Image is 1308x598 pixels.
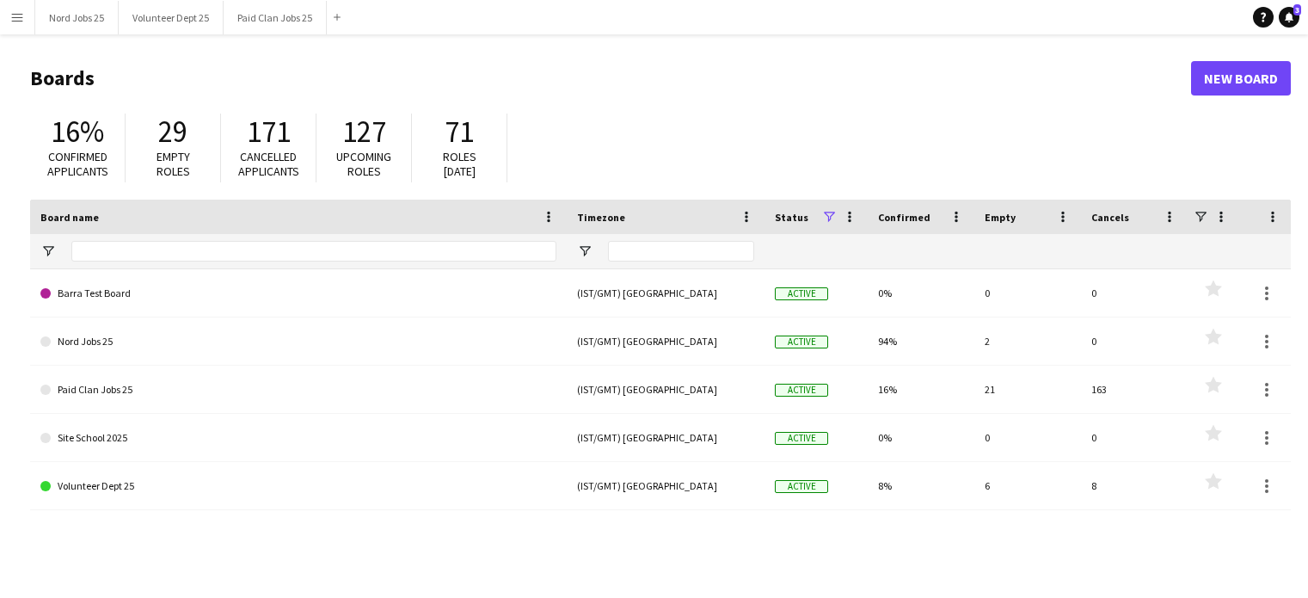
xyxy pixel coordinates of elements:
div: 0 [974,269,1081,317]
span: 127 [342,113,386,151]
span: Cancelled applicants [238,149,299,179]
div: 16% [868,366,974,413]
div: 8% [868,462,974,509]
a: Nord Jobs 25 [40,317,556,366]
a: Barra Test Board [40,269,556,317]
div: 0% [868,414,974,461]
div: 21 [974,366,1081,413]
input: Timezone Filter Input [608,241,754,262]
span: Upcoming roles [336,149,391,179]
div: 0 [1081,317,1188,365]
div: 163 [1081,366,1188,413]
div: (IST/GMT) [GEOGRAPHIC_DATA] [567,462,765,509]
span: Active [775,287,828,300]
span: 16% [51,113,104,151]
span: Cancels [1091,211,1129,224]
span: 171 [247,113,291,151]
span: Confirmed applicants [47,149,108,179]
div: 2 [974,317,1081,365]
div: 6 [974,462,1081,509]
button: Volunteer Dept 25 [119,1,224,34]
span: Active [775,480,828,493]
div: (IST/GMT) [GEOGRAPHIC_DATA] [567,269,765,317]
span: 29 [158,113,187,151]
span: Active [775,336,828,348]
span: Timezone [577,211,625,224]
a: 3 [1279,7,1299,28]
a: Paid Clan Jobs 25 [40,366,556,414]
div: 0 [974,414,1081,461]
a: Volunteer Dept 25 [40,462,556,510]
span: Active [775,432,828,445]
div: 8 [1081,462,1188,509]
button: Open Filter Menu [577,244,593,259]
div: (IST/GMT) [GEOGRAPHIC_DATA] [567,414,765,461]
div: 0 [1081,414,1188,461]
span: Active [775,384,828,397]
div: 0% [868,269,974,317]
button: Open Filter Menu [40,244,56,259]
div: 0 [1081,269,1188,317]
div: (IST/GMT) [GEOGRAPHIC_DATA] [567,366,765,413]
h1: Boards [30,65,1191,91]
button: Nord Jobs 25 [35,1,119,34]
a: Site School 2025 [40,414,556,462]
span: Status [775,211,808,224]
div: (IST/GMT) [GEOGRAPHIC_DATA] [567,317,765,365]
div: 94% [868,317,974,365]
span: Empty roles [157,149,190,179]
input: Board name Filter Input [71,241,556,262]
span: 71 [445,113,474,151]
span: Board name [40,211,99,224]
button: Paid Clan Jobs 25 [224,1,327,34]
span: Empty [985,211,1016,224]
span: 3 [1293,4,1301,15]
span: Roles [DATE] [443,149,476,179]
a: New Board [1191,61,1291,96]
span: Confirmed [878,211,930,224]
